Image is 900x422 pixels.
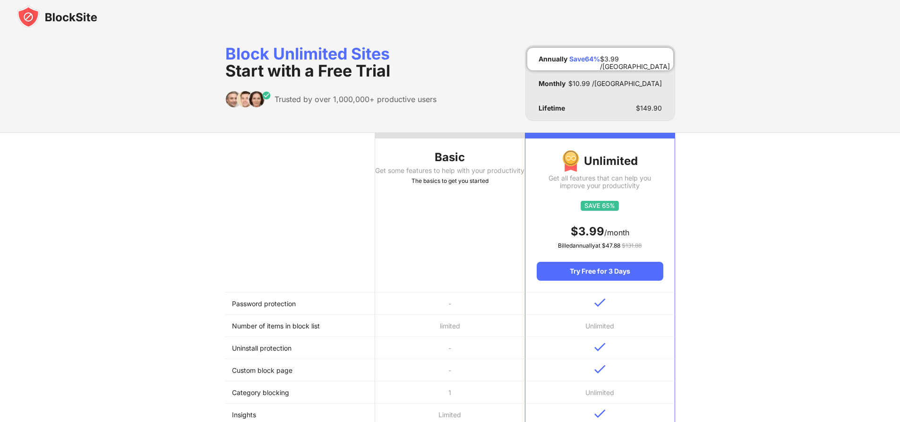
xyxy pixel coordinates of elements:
span: $ 131.88 [622,242,642,249]
div: Save 64 % [569,55,600,63]
div: Trusted by over 1,000,000+ productive users [274,95,437,104]
div: Basic [375,150,525,165]
img: v-blue.svg [594,365,606,374]
img: blocksite-icon-black.svg [17,6,97,28]
div: Monthly [539,80,566,87]
td: Unlimited [525,381,675,404]
div: Block Unlimited Sites [225,45,437,79]
td: - [375,359,525,381]
img: v-blue.svg [594,343,606,352]
span: $ 3.99 [571,224,604,238]
img: save65.svg [581,201,619,211]
div: Unlimited [537,150,663,172]
td: limited [375,315,525,337]
td: Number of items in block list [225,315,375,337]
td: - [375,337,525,359]
img: trusted-by.svg [225,91,271,108]
td: - [375,293,525,315]
div: The basics to get you started [375,176,525,186]
div: Lifetime [539,104,565,112]
div: $ 149.90 [636,104,662,112]
td: Unlimited [525,315,675,337]
span: Start with a Free Trial [225,61,390,80]
td: Password protection [225,293,375,315]
img: img-premium-medal [562,150,579,172]
td: Category blocking [225,381,375,404]
div: Get all features that can help you improve your productivity [537,174,663,189]
div: $ 3.99 /[GEOGRAPHIC_DATA] [600,55,670,63]
div: Try Free for 3 Days [537,262,663,281]
div: Annually [539,55,567,63]
td: Uninstall protection [225,337,375,359]
img: v-blue.svg [594,298,606,307]
div: Get some features to help with your productivity [375,167,525,174]
div: $ 10.99 /[GEOGRAPHIC_DATA] [568,80,662,87]
td: Custom block page [225,359,375,381]
img: v-blue.svg [594,409,606,418]
td: 1 [375,381,525,404]
div: /month [537,224,663,239]
div: Billed annually at $ 47.88 [537,241,663,250]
